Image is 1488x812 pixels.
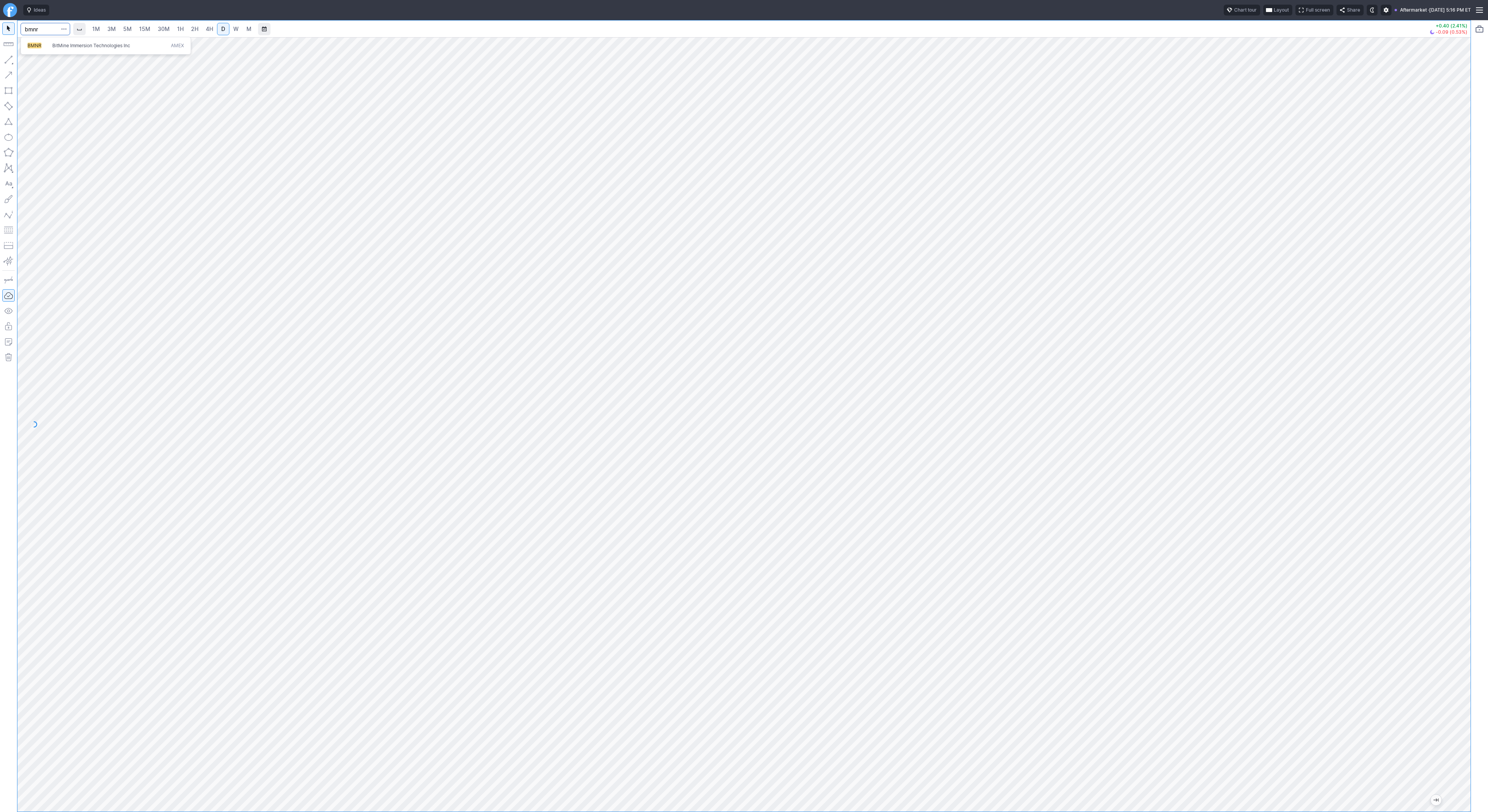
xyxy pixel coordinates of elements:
button: Interval [73,23,86,35]
span: -0.09 (0.53%) [1436,30,1467,34]
button: Elliott waves [2,208,15,221]
span: Full screen [1306,6,1330,14]
button: Brush [2,193,15,205]
span: BitMine Immersion Technologies Inc [52,43,130,48]
a: 15M [136,23,154,35]
button: Drawing mode: Single [2,274,15,286]
a: 1H [174,23,187,35]
button: Range [258,23,270,35]
span: 4H [206,26,213,32]
button: Ideas [23,5,49,15]
input: Search [21,23,70,35]
button: Ellipse [2,131,15,143]
span: Chart tour [1234,6,1257,14]
a: 30M [154,23,173,35]
a: 1M [89,23,103,35]
span: M [246,26,251,32]
button: Text [2,177,15,190]
button: Remove all autosaved drawings [2,351,15,364]
span: 1H [177,26,184,32]
button: Fibonacci retracements [2,224,15,236]
span: BMNR [28,43,41,48]
span: 5M [123,26,132,32]
a: Finviz.com [3,3,17,17]
button: Full screen [1295,5,1333,15]
button: Mouse [2,22,15,35]
a: M [243,23,255,35]
a: 4H [202,23,217,35]
p: +0.40 (2.41%) [1430,24,1467,28]
button: Add note [2,336,15,348]
span: D [221,26,225,32]
span: AMEX [171,43,184,49]
button: Triangle [2,115,15,128]
button: Rectangle [2,84,15,97]
button: Anchored VWAP [2,255,15,267]
span: Share [1347,6,1360,14]
button: Line [2,53,15,66]
span: 3M [107,26,116,32]
button: Settings [1381,5,1392,15]
button: Toggle dark mode [1367,5,1378,15]
button: Rotated rectangle [2,100,15,112]
button: Arrow [2,69,15,81]
span: 2H [191,26,198,32]
button: Chart tour [1224,5,1260,15]
span: [DATE] 5:16 PM ET [1429,6,1471,14]
button: Portfolio watchlist [1473,23,1486,35]
button: Measure [2,38,15,50]
span: Aftermarket · [1400,6,1429,14]
button: Share [1336,5,1364,15]
button: Layout [1263,5,1292,15]
button: Drawings Autosave: On [2,289,15,302]
span: 15M [139,26,150,32]
a: 2H [188,23,202,35]
span: 30M [158,26,170,32]
button: Polygon [2,146,15,159]
a: 5M [120,23,135,35]
a: W [230,23,242,35]
a: 3M [104,23,119,35]
button: Search [59,23,69,35]
button: Position [2,239,15,252]
span: W [233,26,239,32]
button: Hide drawings [2,305,15,317]
a: D [217,23,229,35]
span: Ideas [34,6,46,14]
button: XABCD [2,162,15,174]
button: Lock drawings [2,320,15,333]
span: Layout [1274,6,1289,14]
button: Jump to the most recent bar [1431,795,1441,805]
div: Search [21,37,191,55]
span: 1M [92,26,100,32]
